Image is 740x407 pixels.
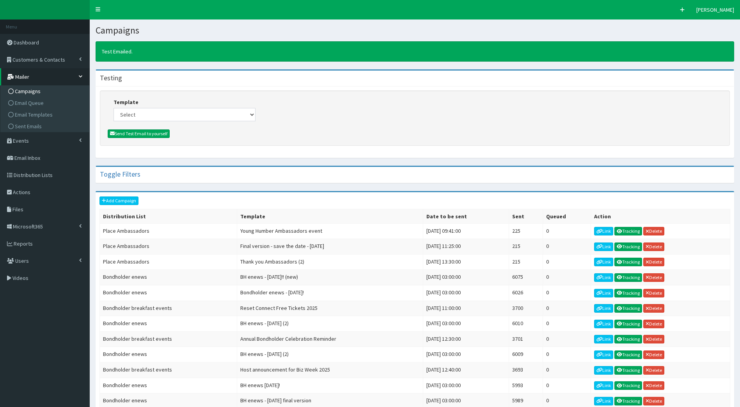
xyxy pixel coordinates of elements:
td: [DATE] 13:30:00 [423,254,509,270]
td: 0 [543,378,591,393]
a: Tracking [614,381,642,390]
span: Email Queue [15,99,44,106]
td: Young Humber Ambassadors event [237,223,423,239]
a: Link [594,350,613,359]
td: 5993 [509,378,543,393]
td: 3700 [509,301,543,316]
td: [DATE] 09:41:00 [423,223,509,239]
a: Tracking [614,320,642,328]
a: Delete [643,258,664,266]
span: Sent Emails [15,123,42,130]
td: 225 [509,223,543,239]
td: 0 [543,331,591,347]
td: 3701 [509,331,543,347]
td: 0 [543,347,591,363]
td: 3693 [509,362,543,378]
a: Link [594,366,613,375]
td: 0 [543,254,591,270]
a: Delete [643,273,664,282]
td: BH enews [DATE]! [237,378,423,393]
a: Delete [643,381,664,390]
a: Delete [643,320,664,328]
td: [DATE] 03:00:00 [423,316,509,332]
td: Bondholder enews [100,285,237,301]
span: Dashboard [14,39,39,46]
td: 0 [543,301,591,316]
td: Place Ambassadors [100,239,237,255]
a: Add Campaign [99,196,138,205]
a: Link [594,304,613,313]
a: Link [594,242,613,251]
a: Tracking [614,366,642,375]
td: Final version - save the date - [DATE] [237,239,423,255]
span: Mailer [15,73,29,80]
th: Distribution List [100,209,237,223]
span: Microsoft365 [13,223,43,230]
td: 6010 [509,316,543,332]
a: Delete [643,289,664,297]
td: [DATE] 12:40:00 [423,362,509,378]
td: BH enews - [DATE]!! (new) [237,270,423,285]
th: Template [237,209,423,223]
a: Tracking [614,289,642,297]
td: 0 [543,239,591,255]
a: Delete [643,335,664,343]
span: Reports [14,240,33,247]
td: Bondholder breakfast events [100,301,237,316]
td: 6026 [509,285,543,301]
span: [PERSON_NAME] [696,6,734,13]
td: [DATE] 11:25:00 [423,239,509,255]
a: Tracking [614,304,642,313]
span: Customers & Contacts [12,56,65,63]
td: 6009 [509,347,543,363]
span: Email Inbox [14,154,40,161]
a: Toggle Filters [100,170,140,179]
td: Reset Connect Free Tickets 2025 [237,301,423,316]
td: Bondholder breakfast events [100,331,237,347]
a: Link [594,381,613,390]
span: Email Templates [15,111,53,118]
a: Delete [643,227,664,235]
th: Action [591,209,730,223]
span: Files [12,206,23,213]
td: [DATE] 12:30:00 [423,331,509,347]
div: Test Emailed. [96,41,734,62]
h4: Testing [100,74,122,81]
th: Sent [509,209,543,223]
a: Delete [643,304,664,313]
td: Bondholder enews [100,316,237,332]
td: 6075 [509,270,543,285]
a: Email Templates [2,109,89,120]
a: Campaigns [2,85,89,97]
td: [DATE] 11:00:00 [423,301,509,316]
td: Bondholder breakfast events [100,362,237,378]
td: Place Ambassadors [100,223,237,239]
a: Link [594,289,613,297]
span: Users [15,257,29,264]
td: 215 [509,254,543,270]
a: Link [594,273,613,282]
td: 215 [509,239,543,255]
th: Queued [543,209,591,223]
td: [DATE] 03:00:00 [423,378,509,393]
th: Date to be sent [423,209,509,223]
a: Delete [643,242,664,251]
a: Tracking [614,335,642,343]
td: 0 [543,270,591,285]
a: Link [594,335,613,343]
a: Link [594,258,613,266]
td: Bondholder enews [100,270,237,285]
a: Link [594,227,613,235]
a: Delete [643,350,664,359]
span: Actions [13,189,30,196]
a: Tracking [614,397,642,405]
span: Campaigns [15,88,41,95]
td: BH enews - [DATE] (2) [237,316,423,332]
a: Link [594,320,613,328]
a: Delete [643,397,664,405]
a: Tracking [614,273,642,282]
td: 0 [543,223,591,239]
a: Tracking [614,242,642,251]
a: Tracking [614,258,642,266]
a: Tracking [614,350,642,359]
